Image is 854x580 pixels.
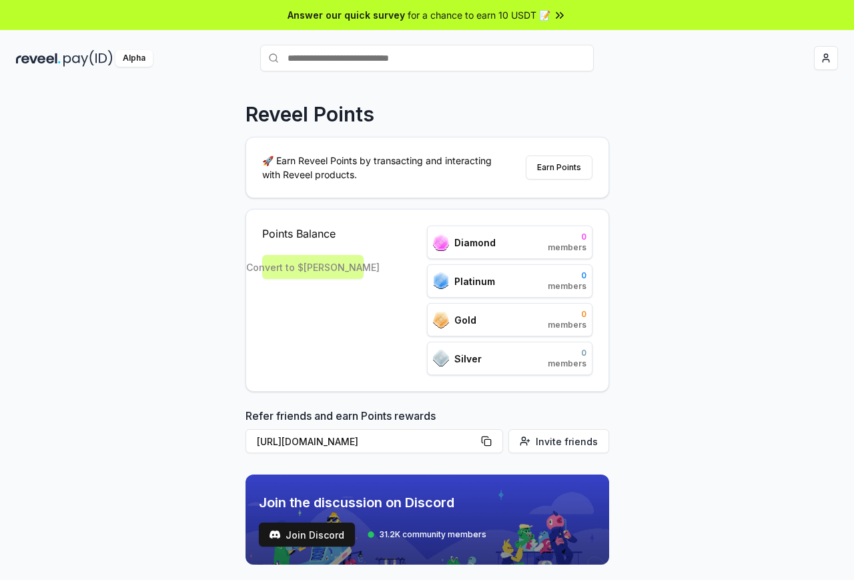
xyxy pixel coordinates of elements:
span: Diamond [454,236,496,250]
span: Gold [454,313,476,327]
span: Platinum [454,274,495,288]
span: 31.2K community members [379,529,486,540]
span: Invite friends [536,434,598,449]
img: ranks_icon [433,312,449,328]
p: Reveel Points [246,102,374,126]
span: for a chance to earn 10 USDT 📝 [408,8,550,22]
img: ranks_icon [433,272,449,290]
img: reveel_dark [16,50,61,67]
span: 0 [548,309,586,320]
img: test [270,529,280,540]
button: Invite friends [508,429,609,453]
img: ranks_icon [433,234,449,251]
div: Alpha [115,50,153,67]
img: pay_id [63,50,113,67]
span: members [548,358,586,369]
button: Join Discord [259,523,355,547]
span: 0 [548,232,586,242]
span: members [548,320,586,330]
img: ranks_icon [433,350,449,367]
div: Refer friends and earn Points rewards [246,408,609,459]
p: 🚀 Earn Reveel Points by transacting and interacting with Reveel products. [262,154,502,182]
span: members [548,281,586,292]
span: Join Discord [286,528,344,542]
button: Earn Points [526,156,592,180]
span: 0 [548,348,586,358]
button: [URL][DOMAIN_NAME] [246,429,503,453]
span: Join the discussion on Discord [259,493,486,512]
span: 0 [548,270,586,281]
a: testJoin Discord [259,523,355,547]
span: Answer our quick survey [288,8,405,22]
img: discord_banner [246,475,609,565]
span: Silver [454,352,482,366]
span: Points Balance [262,226,364,242]
span: members [548,242,586,253]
